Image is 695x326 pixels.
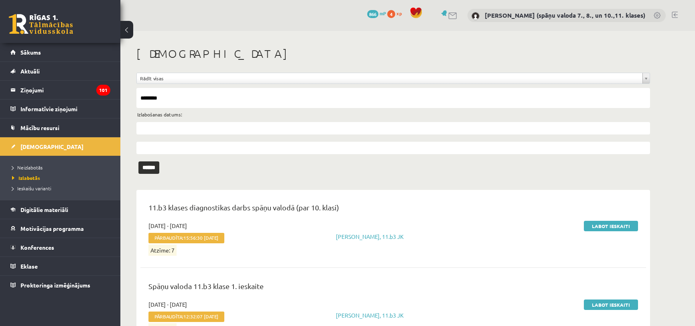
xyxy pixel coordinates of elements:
[584,300,638,310] a: Labot ieskaiti
[148,233,224,243] span: Pārbaudīta:
[10,257,110,275] a: Eklase
[20,225,84,232] span: Motivācijas programma
[10,100,110,118] a: Informatīvie ziņojumi
[9,14,73,34] a: Rīgas 1. Tālmācības vidusskola
[136,47,650,61] h1: [DEMOGRAPHIC_DATA]
[12,175,40,181] span: Izlabotās
[10,137,110,156] a: [DEMOGRAPHIC_DATA]
[380,10,386,16] span: mP
[20,143,83,150] span: [DEMOGRAPHIC_DATA]
[10,276,110,294] a: Proktoringa izmēģinājums
[396,10,402,16] span: xp
[148,312,224,322] span: Pārbaudīta:
[12,185,51,192] span: Ieskaišu varianti
[183,235,218,240] span: 15:56:30 [DATE]
[20,206,68,213] span: Digitālie materiāli
[10,219,110,238] a: Motivācijas programma
[336,233,404,240] a: [PERSON_NAME], 11.b3 JK
[148,202,638,217] p: 11.b3 klases diagnostikas darbs spāņu valodā (par 10. klasi)
[10,238,110,257] a: Konferences
[367,10,386,16] a: 866 mP
[485,11,645,19] a: [PERSON_NAME] (spāņu valoda 7., 8., un 10.,11. klases)
[96,85,110,96] i: 101
[20,244,54,251] span: Konferences
[148,300,187,309] span: [DATE] - [DATE]
[137,73,650,84] a: Rādīt visas
[183,314,218,319] span: 12:32:07 [DATE]
[387,10,406,16] a: 4 xp
[12,164,112,171] a: Neizlabotās
[20,81,110,99] legend: Ziņojumi
[387,10,395,18] span: 4
[584,221,638,231] a: Labot ieskaiti
[10,81,110,99] a: Ziņojumi101
[12,164,43,171] span: Neizlabotās
[10,43,110,61] a: Sākums
[10,62,110,80] a: Aktuāli
[20,49,41,56] span: Sākums
[12,174,112,181] a: Izlabotās
[471,12,480,20] img: Signe Sirmā (spāņu valoda 7., 8., un 10.,11. klases)
[336,312,404,319] a: [PERSON_NAME], 11.b3 JK
[20,67,40,75] span: Aktuāli
[367,10,378,18] span: 866
[148,222,187,230] span: [DATE] - [DATE]
[20,281,90,289] span: Proktoringa izmēģinājums
[20,100,110,118] legend: Informatīvie ziņojumi
[20,124,59,131] span: Mācību resursi
[148,281,638,295] p: Spāņu valoda 11.b3 klase 1. ieskaite
[148,244,177,256] span: Atzīme: 7
[140,73,639,84] span: Rādīt visas
[10,200,110,219] a: Digitālie materiāli
[10,118,110,137] a: Mācību resursi
[20,263,38,270] span: Eklase
[12,185,112,192] a: Ieskaišu varianti
[137,109,182,120] label: Izlabošanas datums:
